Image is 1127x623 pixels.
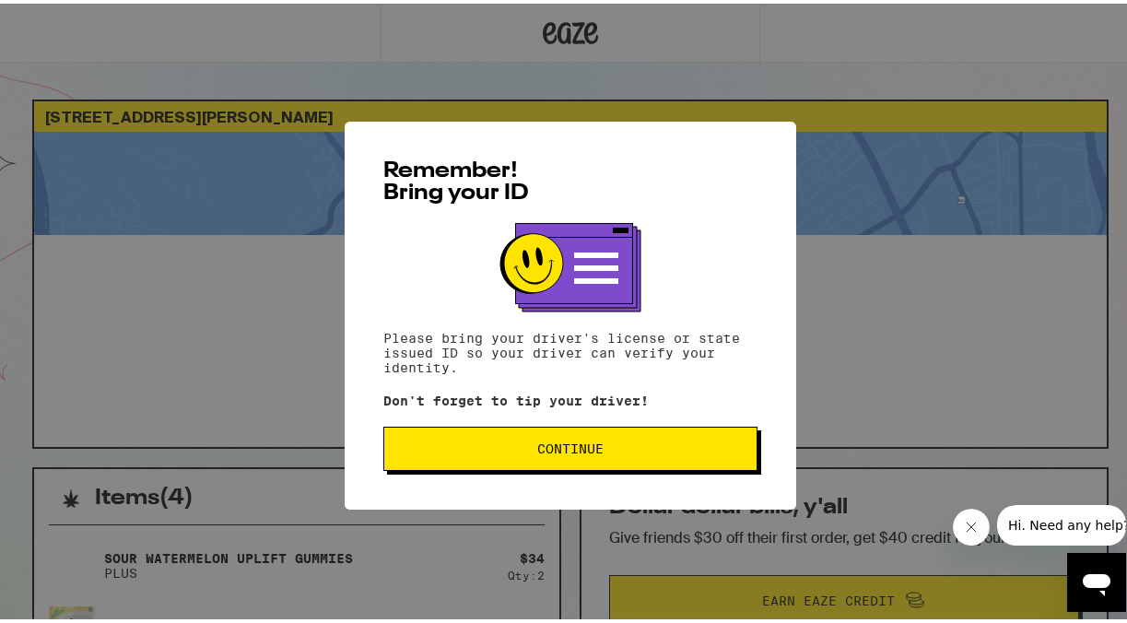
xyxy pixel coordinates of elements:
button: Continue [383,423,757,467]
p: Don't forget to tip your driver! [383,390,757,405]
p: Please bring your driver's license or state issued ID so your driver can verify your identity. [383,327,757,371]
iframe: Close message [953,505,990,542]
span: Remember! Bring your ID [383,157,529,201]
iframe: Button to launch messaging window [1067,549,1126,608]
iframe: Message from company [997,501,1126,542]
span: Continue [537,439,604,452]
span: Hi. Need any help? [11,13,133,28]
